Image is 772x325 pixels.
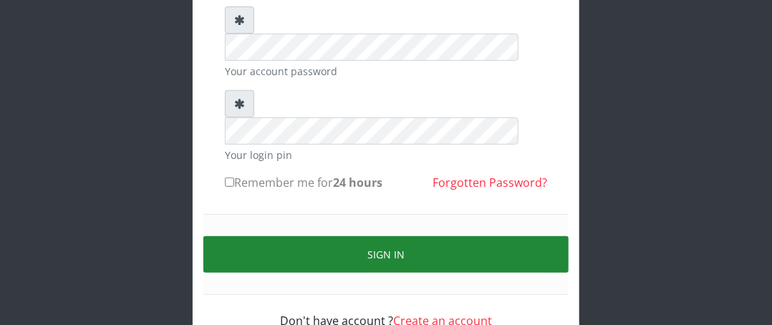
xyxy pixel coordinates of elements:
button: Sign in [203,236,569,273]
b: 24 hours [333,175,382,190]
label: Remember me for [225,174,382,191]
small: Your account password [225,64,547,79]
a: Forgotten Password? [433,175,547,190]
small: Your login pin [225,147,547,162]
input: Remember me for24 hours [225,178,234,187]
